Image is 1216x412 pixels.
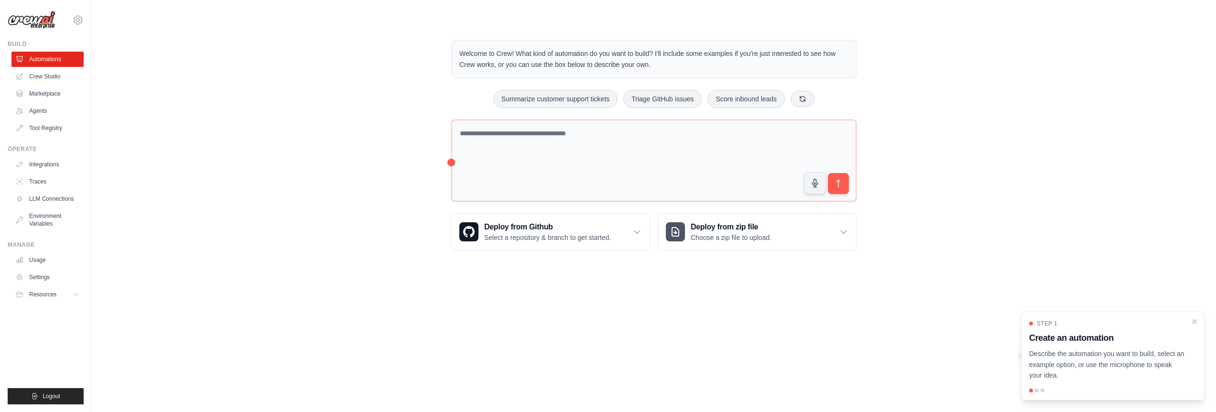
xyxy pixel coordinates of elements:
a: LLM Connections [11,191,84,206]
iframe: Chat Widget [1168,366,1216,412]
a: Automations [11,52,84,67]
h3: Deploy from Github [484,221,611,233]
a: Crew Studio [11,69,84,84]
button: Summarize customer support tickets [493,90,618,108]
div: Operate [8,145,84,153]
h3: Create an automation [1029,331,1185,345]
div: Build [8,40,84,48]
span: Logout [43,392,60,400]
p: Welcome to Crew! What kind of automation do you want to build? I'll include some examples if you'... [459,48,848,70]
img: Logo [8,11,55,29]
a: Integrations [11,157,84,172]
a: Environment Variables [11,208,84,231]
button: Resources [11,287,84,302]
a: Tool Registry [11,120,84,136]
button: Logout [8,388,84,404]
p: Select a repository & branch to get started. [484,233,611,242]
a: Settings [11,270,84,285]
a: Agents [11,103,84,119]
h3: Deploy from zip file [691,221,771,233]
span: Step 1 [1037,320,1057,327]
button: Score inbound leads [707,90,785,108]
button: Triage GitHub issues [623,90,702,108]
p: Choose a zip file to upload. [691,233,771,242]
button: Close walkthrough [1191,318,1198,325]
p: Describe the automation you want to build, select an example option, or use the microphone to spe... [1029,348,1185,381]
a: Usage [11,252,84,268]
a: Marketplace [11,86,84,101]
div: Widget de chat [1168,366,1216,412]
a: Traces [11,174,84,189]
span: Resources [29,291,56,298]
div: Manage [8,241,84,249]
